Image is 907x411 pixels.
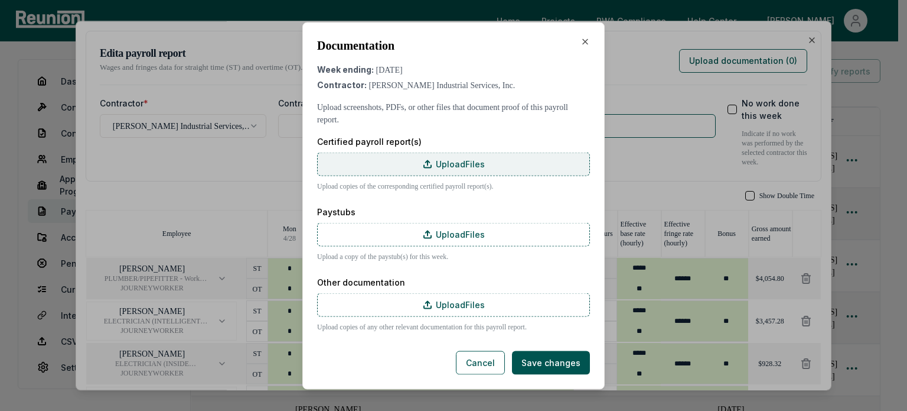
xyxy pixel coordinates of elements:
[317,276,590,288] label: Other documentation
[317,251,590,261] p: Upload a copy of the paystub(s) for this week.
[317,101,590,125] p: Upload screenshots, PDFs, or other files that document proof of this payroll report.
[317,63,590,76] div: [DATE]
[512,351,590,374] button: Save changes
[317,321,590,332] p: Upload copies of any other relevant documentation for this payroll report.
[317,152,590,176] label: Upload Files
[456,351,505,374] button: Cancel
[317,205,590,218] label: Paystubs
[317,293,590,316] label: Upload Files
[317,180,590,191] p: Upload copies of the corresponding certified payroll report(s).
[317,64,374,74] span: Week ending:
[317,37,394,53] h2: Documentation
[317,135,590,147] label: Certified payroll report(s)
[317,222,590,246] label: Upload Files
[317,79,367,89] span: Contractor:
[317,78,590,91] div: [PERSON_NAME] Industrial Services, Inc.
